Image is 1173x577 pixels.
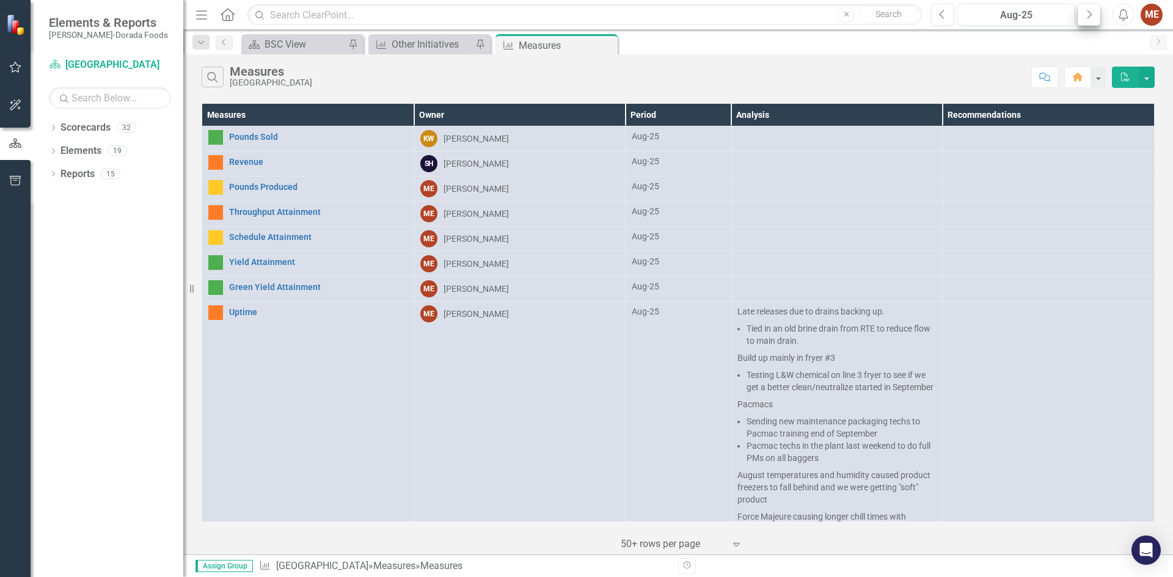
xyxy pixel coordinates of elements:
[60,144,101,158] a: Elements
[202,252,414,277] td: Double-Click to Edit Right Click for Context Menu
[229,283,407,292] a: Green Yield Attainment
[731,252,943,277] td: Double-Click to Edit
[1141,4,1163,26] button: ME
[229,233,407,242] a: Schedule Attainment
[731,176,943,201] td: Double-Click to Edit
[420,230,437,247] div: ME
[60,121,111,135] a: Scorecards
[444,208,509,220] div: [PERSON_NAME]
[858,6,919,23] button: Search
[632,130,725,142] div: Aug-25
[208,180,223,195] img: Caution
[229,158,407,167] a: Revenue
[747,440,937,464] li: Pacmac techs in the plant last weekend to do full PMs on all baggers
[420,130,437,147] div: KW
[444,158,509,170] div: [PERSON_NAME]
[731,227,943,252] td: Double-Click to Edit
[373,560,415,572] a: Measures
[371,37,472,52] a: Other Initiatives
[943,176,1155,201] td: Double-Click to Edit
[49,15,168,30] span: Elements & Reports
[632,180,725,192] div: Aug-25
[420,280,437,297] div: ME
[108,146,127,156] div: 19
[737,396,937,413] p: Pacmacs
[420,205,437,222] div: ME
[117,123,136,133] div: 32
[747,415,937,440] li: Sending new maintenance packaging techs to Pacmac training end of September
[420,560,462,572] div: Measures
[208,155,223,170] img: Warning
[49,87,171,109] input: Search Below...
[229,258,407,267] a: Yield Attainment
[444,183,509,195] div: [PERSON_NAME]
[420,305,437,322] div: ME
[943,277,1155,302] td: Double-Click to Edit
[230,65,312,78] div: Measures
[420,255,437,272] div: ME
[230,78,312,87] div: [GEOGRAPHIC_DATA]
[60,167,95,181] a: Reports
[943,252,1155,277] td: Double-Click to Edit
[943,227,1155,252] td: Double-Click to Edit
[519,38,615,53] div: Measures
[962,8,1070,23] div: Aug-25
[943,302,1155,539] td: Double-Click to Edit
[444,308,509,320] div: [PERSON_NAME]
[875,9,902,19] span: Search
[229,208,407,217] a: Throughput Attainment
[747,322,937,347] li: Tied in an old brine drain from RTE to reduce flow to main drain.
[208,205,223,220] img: Warning
[444,132,509,145] div: [PERSON_NAME]
[943,201,1155,227] td: Double-Click to Edit
[632,155,725,167] div: Aug-25
[202,277,414,302] td: Double-Click to Edit Right Click for Context Menu
[957,4,1075,26] button: Aug-25
[229,132,407,142] a: Pounds Sold
[49,30,168,40] small: [PERSON_NAME]-Dorada Foods
[731,201,943,227] td: Double-Click to Edit
[276,560,368,572] a: [GEOGRAPHIC_DATA]
[202,302,414,539] td: Double-Click to Edit Right Click for Context Menu
[632,205,725,217] div: Aug-25
[195,560,253,572] span: Assign Group
[265,37,345,52] div: BSC View
[632,255,725,267] div: Aug-25
[247,4,922,26] input: Search ClearPoint...
[632,230,725,242] div: Aug-25
[229,183,407,192] a: Pounds Produced
[202,227,414,252] td: Double-Click to Edit Right Click for Context Menu
[420,155,437,172] div: SH
[731,302,943,539] td: Double-Click to Edit
[49,58,171,72] a: [GEOGRAPHIC_DATA]
[208,255,223,270] img: Above Target
[1131,535,1161,565] div: Open Intercom Messenger
[444,233,509,245] div: [PERSON_NAME]
[392,37,472,52] div: Other Initiatives
[731,277,943,302] td: Double-Click to Edit
[737,466,937,508] p: August temperatures and humidity caused product freezers to fall behind and we were getting "soft...
[208,130,223,145] img: Above Target
[737,508,937,535] p: Force Majeure causing longer chill times with nitrogen vs CO2.
[208,305,223,320] img: Warning
[632,280,725,292] div: Aug-25
[202,201,414,227] td: Double-Click to Edit Right Click for Context Menu
[737,349,937,366] p: Build up mainly in fryer #3
[632,305,725,318] div: Aug-25
[202,176,414,201] td: Double-Click to Edit Right Click for Context Menu
[420,180,437,197] div: ME
[259,559,669,573] div: » »
[747,369,937,393] li: Testing L&W chemical on line 3 fryer to see if we get a better clean/neutralize started in September
[444,258,509,270] div: [PERSON_NAME]
[101,169,120,179] div: 15
[208,280,223,295] img: Above Target
[444,283,509,295] div: [PERSON_NAME]
[229,308,407,317] a: Uptime
[6,13,27,35] img: ClearPoint Strategy
[208,230,223,245] img: Caution
[244,37,345,52] a: BSC View
[737,305,937,320] p: Late releases due to drains backing up.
